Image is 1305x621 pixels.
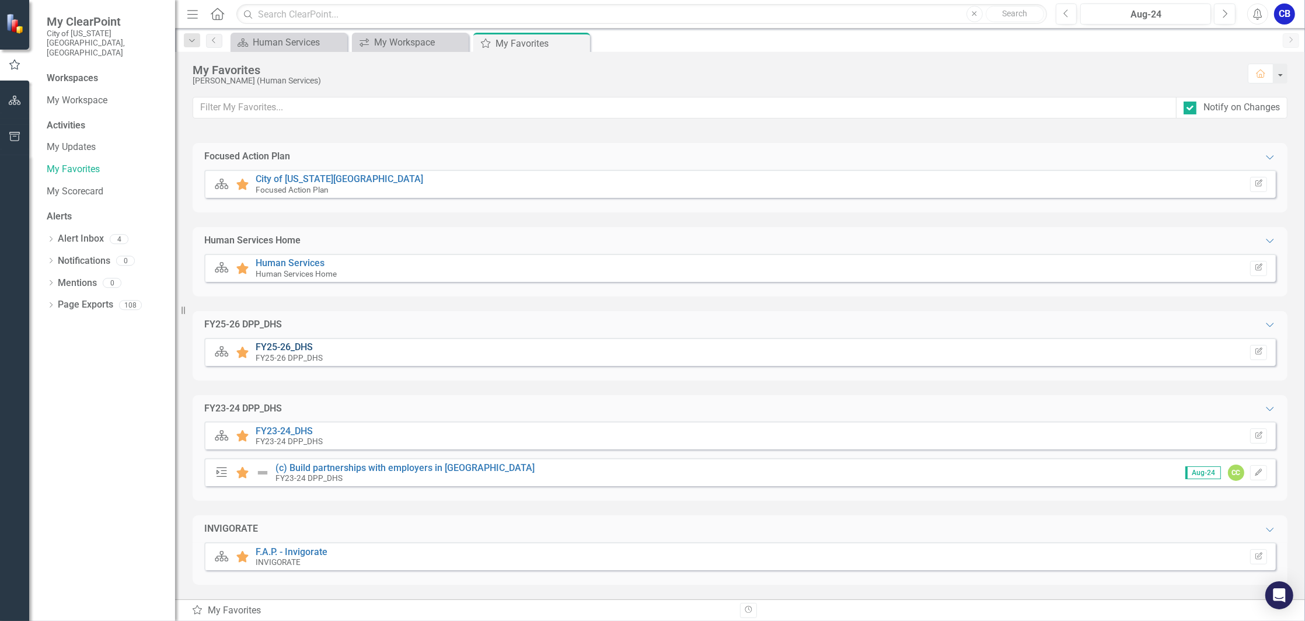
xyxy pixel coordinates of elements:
div: Notify on Changes [1203,101,1280,114]
input: Search ClearPoint... [236,4,1046,25]
a: FY23-24_DHS [256,425,313,437]
span: Search [1002,9,1027,18]
div: 0 [116,256,135,266]
img: Not Defined [256,466,270,480]
div: 108 [119,300,142,310]
button: Aug-24 [1080,4,1211,25]
div: My Favorites [496,36,587,51]
a: City of [US_STATE][GEOGRAPHIC_DATA] [256,173,423,184]
a: (c) Build partnerships with employers in [GEOGRAPHIC_DATA] [275,462,535,473]
div: Human Services [253,35,344,50]
small: City of [US_STATE][GEOGRAPHIC_DATA], [GEOGRAPHIC_DATA] [47,29,163,57]
a: My Workspace [355,35,466,50]
a: My Favorites [47,163,163,176]
small: FY23-24 DPP_DHS [275,473,343,483]
a: Notifications [58,254,110,268]
button: Search [986,6,1044,22]
a: Page Exports [58,298,113,312]
div: Human Services Home [204,234,301,247]
small: FY25-26 DPP_DHS [256,353,323,362]
div: My Favorites [191,604,731,617]
span: Aug-24 [1185,466,1221,479]
a: My Workspace [47,94,163,107]
a: FY25-26_DHS [256,341,313,353]
a: My Updates [47,141,163,154]
div: Workspaces [47,72,98,85]
button: CB [1274,4,1295,25]
div: My Workspace [374,35,466,50]
input: Filter My Favorites... [193,97,1177,118]
div: [PERSON_NAME] (Human Services) [193,76,1236,85]
div: FY25-26 DPP_DHS [204,318,282,332]
a: F.A.P. - Invigorate [256,546,327,557]
div: FY23-24 DPP_DHS [204,402,282,416]
div: Focused Action Plan [204,150,290,163]
div: INVIGORATE [204,522,258,536]
a: Alert Inbox [58,232,104,246]
div: 0 [103,278,121,288]
small: INVIGORATE [256,557,301,567]
a: Human Services [233,35,344,50]
a: Mentions [58,277,97,290]
div: 4 [110,234,128,244]
img: ClearPoint Strategy [6,13,26,34]
small: FY23-24 DPP_DHS [256,437,323,446]
a: Human Services [256,257,324,268]
div: Activities [47,119,163,132]
div: Aug-24 [1084,8,1207,22]
small: Focused Action Plan [256,185,329,194]
div: My Favorites [193,64,1236,76]
span: My ClearPoint [47,15,163,29]
a: My Scorecard [47,185,163,198]
small: Human Services Home [256,269,337,278]
div: CC [1228,465,1244,481]
div: Alerts [47,210,163,224]
div: Open Intercom Messenger [1265,581,1293,609]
